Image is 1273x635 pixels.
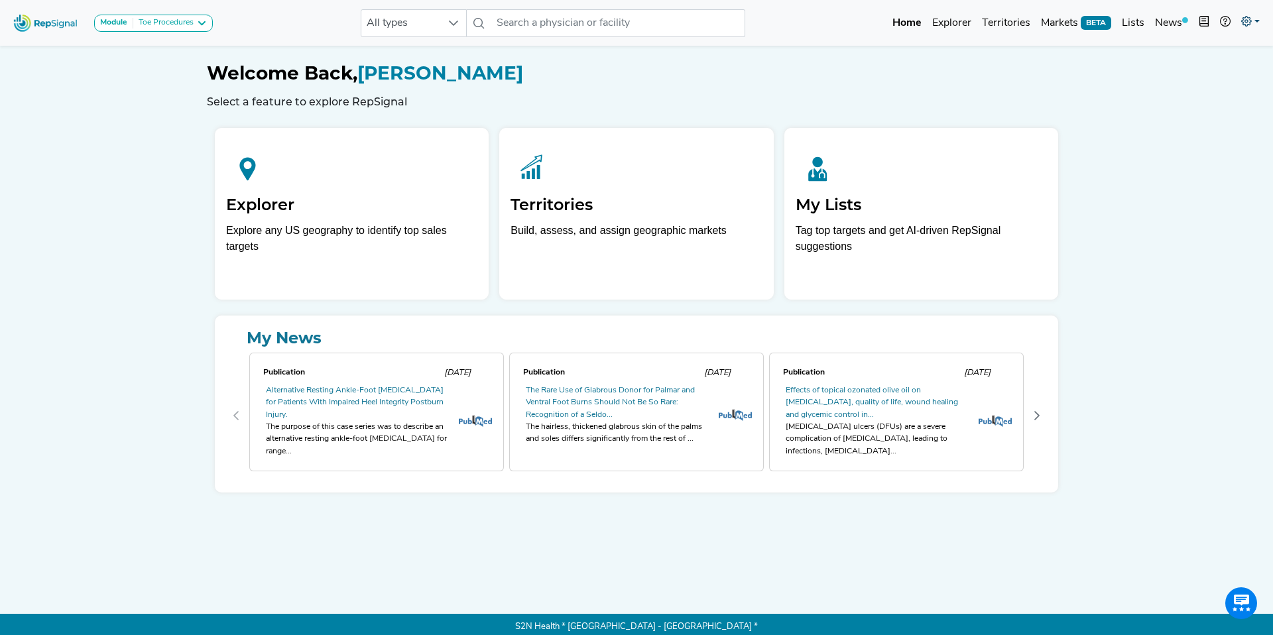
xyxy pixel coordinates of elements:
[491,9,745,37] input: Search a physician or facility
[1150,10,1193,36] a: News
[100,19,127,27] strong: Module
[796,223,1047,262] p: Tag top targets and get AI-driven RepSignal suggestions
[507,350,766,482] div: 1
[207,95,1066,108] h6: Select a feature to explore RepSignal
[1193,10,1215,36] button: Intel Book
[511,223,762,262] p: Build, assess, and assign geographic markets
[1026,405,1048,426] button: Next Page
[1081,16,1111,29] span: BETA
[784,128,1058,300] a: My ListsTag top targets and get AI-driven RepSignal suggestions
[511,196,762,215] h2: Territories
[979,415,1012,427] img: pubmed_logo.fab3c44c.png
[927,10,977,36] a: Explorer
[786,386,958,419] a: Effects of topical ozonated olive oil on [MEDICAL_DATA], quality of life, wound healing and glyce...
[247,350,507,482] div: 0
[266,421,448,457] div: The purpose of this case series was to describe an alternative resting ankle-foot [MEDICAL_DATA] ...
[887,10,927,36] a: Home
[226,223,477,255] div: Explore any US geography to identify top sales targets
[225,326,1048,350] a: My News
[94,15,213,32] button: ModuleToe Procedures
[444,369,471,377] span: [DATE]
[964,369,991,377] span: [DATE]
[207,62,357,84] span: Welcome Back,
[526,386,695,419] a: The Rare Use of Glabrous Donor for Palmar and Ventral Foot Burns Should Not Be So Rare: Recogniti...
[719,409,752,421] img: pubmed_logo.fab3c44c.png
[266,386,444,419] a: Alternative Resting Ankle-Foot [MEDICAL_DATA] for Patients With Impaired Heel Integrity Postburn ...
[1117,10,1150,36] a: Lists
[226,196,477,215] h2: Explorer
[207,62,1066,85] h1: [PERSON_NAME]
[783,369,825,376] span: Publication
[526,421,707,445] div: The hairless, thickened glabrous skin of the palms and soles differs significantly from the rest ...
[977,10,1036,36] a: Territories
[263,369,305,376] span: Publication
[704,369,731,377] span: [DATE]
[133,18,194,29] div: Toe Procedures
[361,10,441,36] span: All types
[766,350,1026,482] div: 2
[796,196,1047,215] h2: My Lists
[499,128,773,300] a: TerritoriesBuild, assess, and assign geographic markets
[459,415,492,427] img: pubmed_logo.fab3c44c.png
[215,128,489,300] a: ExplorerExplore any US geography to identify top sales targets
[1036,10,1117,36] a: MarketsBETA
[786,421,967,457] div: [MEDICAL_DATA] ulcers (DFUs) are a severe complication of [MEDICAL_DATA], leading to infections, ...
[523,369,565,376] span: Publication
